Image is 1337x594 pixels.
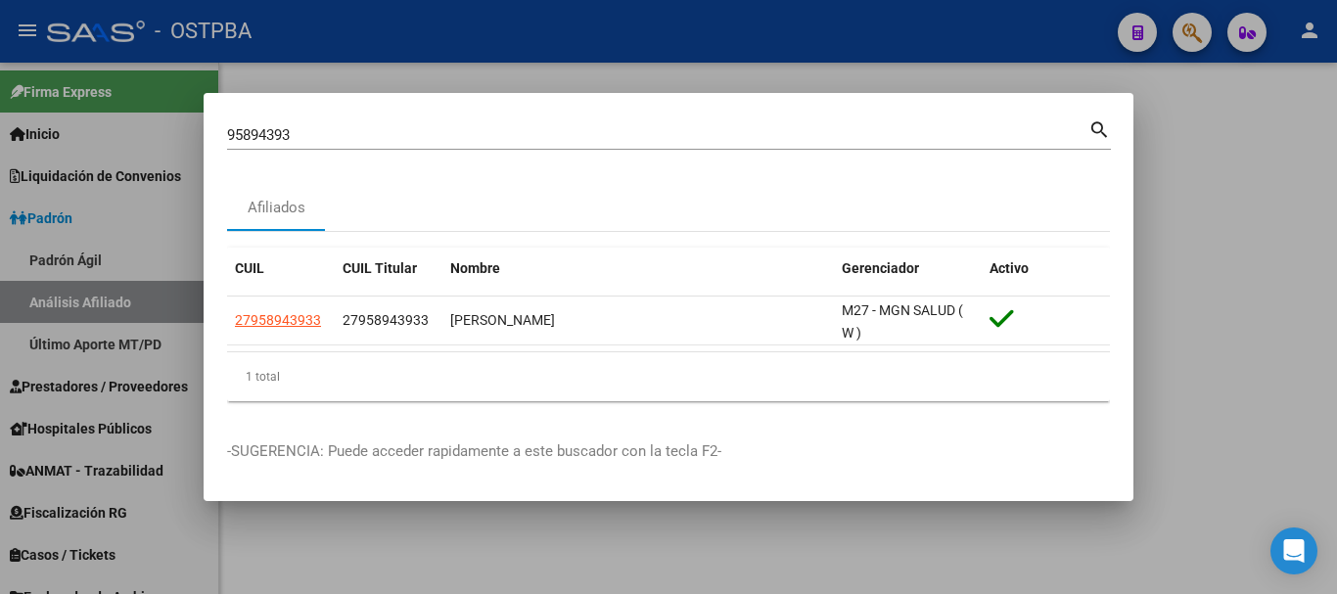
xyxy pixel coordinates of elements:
[343,260,417,276] span: CUIL Titular
[450,260,500,276] span: Nombre
[235,260,264,276] span: CUIL
[248,197,305,219] div: Afiliados
[442,248,834,290] datatable-header-cell: Nombre
[990,260,1029,276] span: Activo
[343,312,429,328] span: 27958943933
[227,352,1110,401] div: 1 total
[335,248,442,290] datatable-header-cell: CUIL Titular
[1088,116,1111,140] mat-icon: search
[842,302,963,341] span: M27 - MGN SALUD ( W )
[982,248,1110,290] datatable-header-cell: Activo
[1270,527,1317,574] div: Open Intercom Messenger
[227,248,335,290] datatable-header-cell: CUIL
[227,440,1110,463] p: -SUGERENCIA: Puede acceder rapidamente a este buscador con la tecla F2-
[235,312,321,328] span: 27958943933
[834,248,982,290] datatable-header-cell: Gerenciador
[450,309,826,332] div: [PERSON_NAME]
[842,260,919,276] span: Gerenciador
